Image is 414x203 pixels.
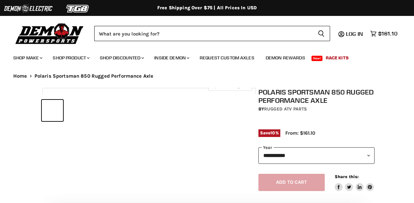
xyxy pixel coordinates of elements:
[335,174,359,179] span: Share this:
[258,88,375,104] h1: Polaris Sportsman 850 Rugged Performance Axle
[311,56,323,61] span: New!
[149,51,193,65] a: Inside Demon
[65,100,86,121] button: Polaris Sportsman 850 Rugged Performance Axle thumbnail
[42,100,63,121] button: Polaris Sportsman 850 Rugged Performance Axle thumbnail
[94,26,312,41] input: Search
[258,105,375,113] div: by
[285,130,315,136] span: From: $161.10
[343,31,367,37] a: Log in
[88,100,109,121] button: Polaris Sportsman 850 Rugged Performance Axle thumbnail
[367,29,401,38] a: $161.10
[13,73,27,79] a: Home
[335,174,374,191] aside: Share this:
[53,2,103,15] img: TGB Logo 2
[258,129,280,137] span: Save %
[378,31,397,37] span: $161.10
[8,51,46,65] a: Shop Make
[94,26,330,41] form: Product
[346,31,363,37] span: Log in
[258,147,375,164] select: year
[212,84,248,89] span: Click to expand
[270,130,275,135] span: 10
[13,22,86,45] img: Demon Powersports
[3,2,53,15] img: Demon Electric Logo 2
[264,106,307,112] a: Rugged ATV Parts
[8,48,396,65] ul: Main menu
[321,51,354,65] a: Race Kits
[312,26,330,41] button: Search
[195,51,259,65] a: Request Custom Axles
[34,73,154,79] span: Polaris Sportsman 850 Rugged Performance Axle
[95,51,148,65] a: Shop Discounted
[261,51,310,65] a: Demon Rewards
[48,51,94,65] a: Shop Product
